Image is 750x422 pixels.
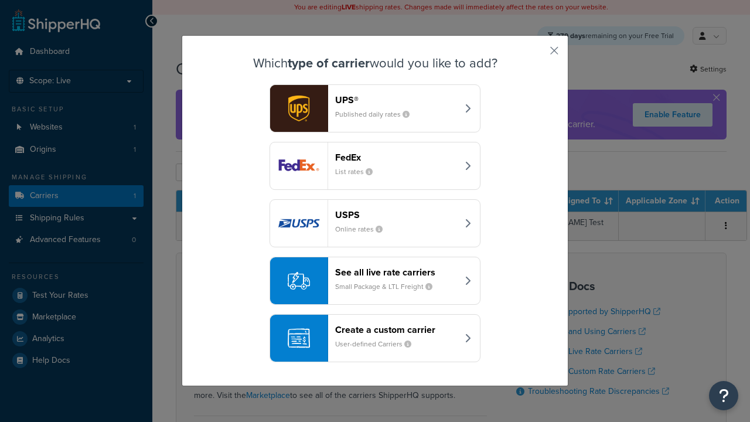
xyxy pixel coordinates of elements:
header: FedEx [335,152,458,163]
button: ups logoUPS®Published daily rates [270,84,480,132]
header: UPS® [335,94,458,105]
button: Create a custom carrierUser-defined Carriers [270,314,480,362]
img: icon-carrier-custom-c93b8a24.svg [288,327,310,349]
small: Published daily rates [335,109,419,120]
img: ups logo [270,85,328,132]
img: icon-carrier-liverate-becf4550.svg [288,270,310,292]
small: Online rates [335,224,392,234]
strong: type of carrier [288,53,370,73]
button: fedEx logoFedExList rates [270,142,480,190]
small: User-defined Carriers [335,339,421,349]
h3: Which would you like to add? [212,56,538,70]
img: fedEx logo [270,142,328,189]
small: Small Package & LTL Freight [335,281,442,292]
header: USPS [335,209,458,220]
small: List rates [335,166,382,177]
button: Open Resource Center [709,381,738,410]
header: Create a custom carrier [335,324,458,335]
img: usps logo [270,200,328,247]
button: usps logoUSPSOnline rates [270,199,480,247]
button: See all live rate carriersSmall Package & LTL Freight [270,257,480,305]
header: See all live rate carriers [335,267,458,278]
